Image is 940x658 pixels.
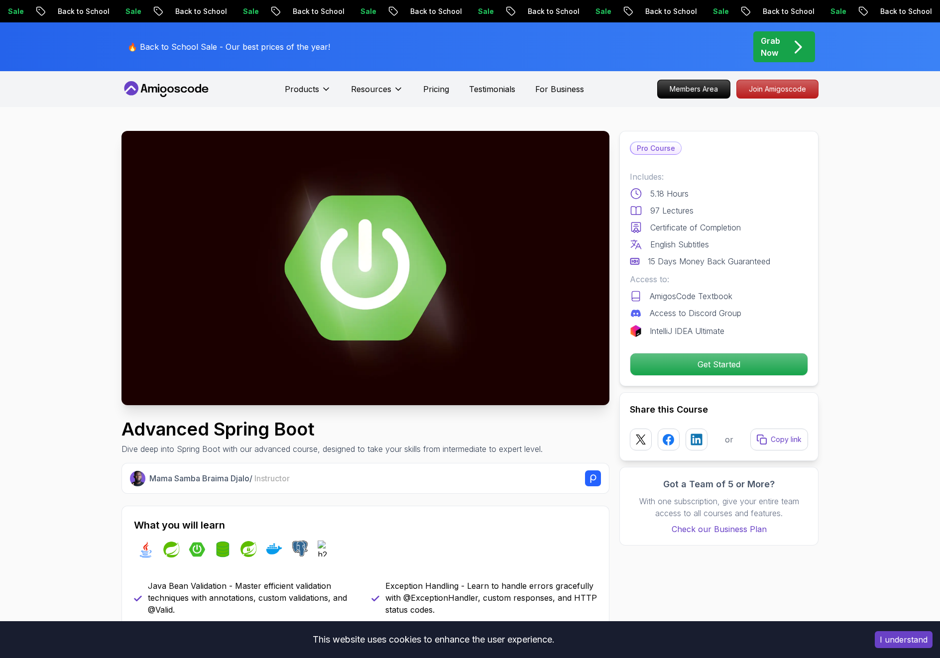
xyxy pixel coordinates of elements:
p: 🔥 Back to School Sale - Our best prices of the year! [127,41,330,53]
a: Check our Business Plan [630,523,808,535]
button: Copy link [750,429,808,450]
h1: Advanced Spring Boot [121,419,543,439]
p: Java Bean Validation - Master efficient validation techniques with annotations, custom validation... [148,580,359,616]
p: Back to School [464,6,532,16]
p: Access to Discord Group [650,307,741,319]
a: Members Area [657,80,730,99]
img: docker logo [266,541,282,557]
p: 97 Lectures [650,205,694,217]
h2: What you will learn [134,518,597,532]
p: Back to School [699,6,767,16]
img: spring-security logo [240,541,256,557]
p: Products [285,83,319,95]
p: Back to School [347,6,414,16]
img: spring-data-jpa logo [215,542,231,557]
p: Grab Now [761,35,780,59]
img: advanced-spring-boot_thumbnail [121,131,609,405]
p: IntelliJ IDEA Ultimate [650,325,724,337]
a: Join Amigoscode [736,80,819,99]
button: Get Started [630,353,808,376]
div: This website uses cookies to enhance the user experience. [7,629,860,651]
img: h2 logo [318,541,334,556]
p: Includes: [630,171,808,183]
p: Exception Handling - Learn to handle errors gracefully with @ExceptionHandler, custom responses, ... [385,580,597,616]
img: spring-boot logo [189,542,205,557]
p: Back to School [582,6,649,16]
a: For Business [535,83,584,95]
button: Resources [351,83,403,103]
p: Sale [649,6,681,16]
p: Sale [414,6,446,16]
p: Sale [532,6,564,16]
p: With one subscription, give your entire team access to all courses and features. [630,495,808,519]
p: Back to School [112,6,179,16]
button: Accept cookies [875,631,933,648]
p: AmigosCode Textbook [650,290,732,302]
img: jetbrains logo [630,325,642,337]
p: 5.18 Hours [650,188,689,200]
p: Resources [351,83,391,95]
span: Instructor [254,473,290,483]
h2: Share this Course [630,403,808,417]
p: Sale [62,6,94,16]
p: Members Area [658,80,730,98]
p: Dive deep into Spring Boot with our advanced course, designed to take your skills from intermedia... [121,443,543,455]
img: spring logo [163,542,179,557]
img: java logo [137,542,153,558]
p: Sale [884,6,916,16]
p: Mama Samba Braima Djalo / [149,472,290,484]
a: Testimonials [469,83,515,95]
p: 15 Days Money Back Guaranteed [648,255,770,267]
button: Products [285,83,331,103]
p: English Subtitles [650,238,709,250]
p: Sale [767,6,799,16]
p: Pro Course [631,142,681,154]
img: postgres logo [292,541,308,556]
p: Join Amigoscode [737,80,818,98]
a: Pricing [423,83,449,95]
p: Certificate of Completion [650,221,741,233]
p: or [725,434,733,445]
p: Back to School [229,6,297,16]
h3: Got a Team of 5 or More? [630,477,808,491]
p: Access to: [630,273,808,285]
p: Sale [297,6,329,16]
p: Get Started [630,353,808,375]
p: Sale [179,6,211,16]
p: Back to School [817,6,884,16]
p: Copy link [771,435,802,444]
img: Nelson Djalo [130,471,145,486]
